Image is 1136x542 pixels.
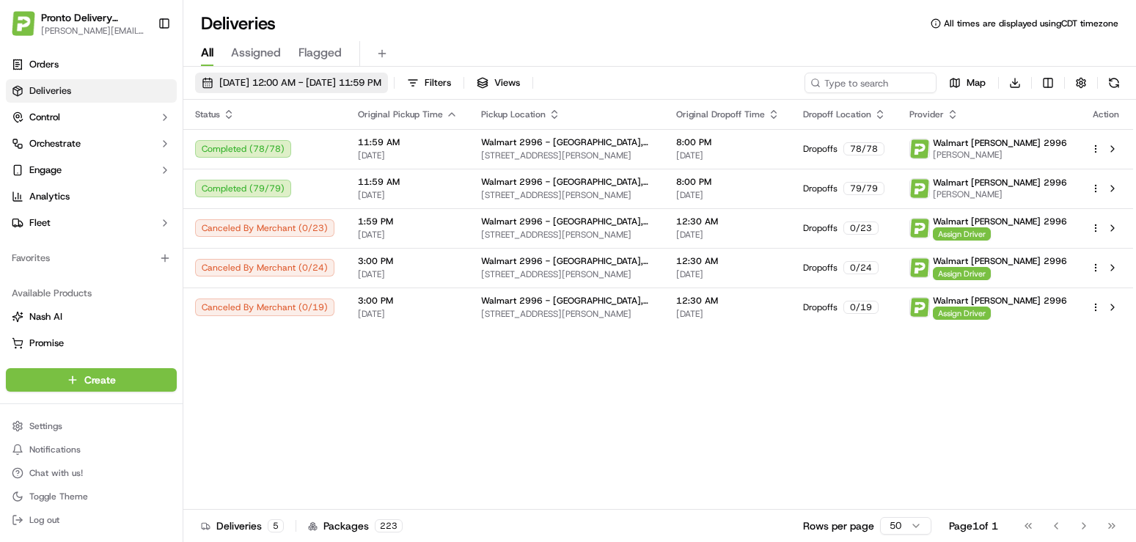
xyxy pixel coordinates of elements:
[29,467,83,479] span: Chat with us!
[231,44,281,62] span: Assigned
[12,337,171,350] a: Promise
[6,282,177,305] div: Available Products
[1091,109,1121,120] div: Action
[676,308,780,320] span: [DATE]
[358,176,458,188] span: 11:59 AM
[201,519,284,533] div: Deliveries
[146,249,177,260] span: Pylon
[29,514,59,526] span: Log out
[358,229,458,241] span: [DATE]
[843,221,879,235] div: 0 / 23
[803,143,838,155] span: Dropoffs
[481,255,653,267] span: Walmart 2996 - [GEOGRAPHIC_DATA], [GEOGRAPHIC_DATA]
[933,188,1067,200] span: [PERSON_NAME]
[358,150,458,161] span: [DATE]
[942,73,992,93] button: Map
[195,109,220,120] span: Status
[843,261,879,274] div: 0 / 24
[676,136,780,148] span: 8:00 PM
[12,11,35,35] img: Pronto Delivery Service
[12,310,171,323] a: Nash AI
[201,12,276,35] h1: Deliveries
[6,6,152,41] button: Pronto Delivery ServicePronto Delivery Service[PERSON_NAME][EMAIL_ADDRESS][DOMAIN_NAME]
[6,368,177,392] button: Create
[676,295,780,307] span: 12:30 AM
[84,373,116,387] span: Create
[29,213,112,227] span: Knowledge Base
[298,44,342,62] span: Flagged
[481,109,546,120] span: Pickup Location
[481,150,653,161] span: [STREET_ADDRESS][PERSON_NAME]
[38,95,264,110] input: Got a question? Start typing here...
[425,76,451,89] span: Filters
[944,18,1118,29] span: All times are displayed using CDT timezone
[29,310,62,323] span: Nash AI
[910,258,929,277] img: profile_internal_provider_pronto_delivery_service_internal.png
[50,155,186,166] div: We're available if you need us!
[933,149,1067,161] span: [PERSON_NAME]
[358,189,458,201] span: [DATE]
[9,207,118,233] a: 📗Knowledge Base
[29,420,62,432] span: Settings
[676,229,780,241] span: [DATE]
[6,158,177,182] button: Engage
[41,25,146,37] button: [PERSON_NAME][EMAIL_ADDRESS][DOMAIN_NAME]
[803,109,871,120] span: Dropoff Location
[15,15,44,44] img: Nash
[933,307,991,320] span: Assign Driver
[139,213,235,227] span: API Documentation
[219,76,381,89] span: [DATE] 12:00 AM - [DATE] 11:59 PM
[29,84,71,98] span: Deliveries
[15,140,41,166] img: 1736555255976-a54dd68f-1ca7-489b-9aae-adbdc363a1c4
[6,416,177,436] button: Settings
[481,176,653,188] span: Walmart 2996 - [GEOGRAPHIC_DATA], [GEOGRAPHIC_DATA]
[676,176,780,188] span: 8:00 PM
[676,109,765,120] span: Original Dropoff Time
[6,486,177,507] button: Toggle Theme
[41,10,146,25] button: Pronto Delivery Service
[910,219,929,238] img: profile_internal_provider_pronto_delivery_service_internal.png
[803,183,838,194] span: Dropoffs
[375,519,403,532] div: 223
[933,295,1067,307] span: Walmart [PERSON_NAME] 2996
[29,111,60,124] span: Control
[201,44,213,62] span: All
[29,337,64,350] span: Promise
[400,73,458,93] button: Filters
[481,295,653,307] span: Walmart 2996 - [GEOGRAPHIC_DATA], [GEOGRAPHIC_DATA]
[6,79,177,103] a: Deliveries
[6,53,177,76] a: Orders
[843,142,884,155] div: 78 / 78
[843,301,879,314] div: 0 / 19
[195,73,388,93] button: [DATE] 12:00 AM - [DATE] 11:59 PM
[805,73,937,93] input: Type to search
[481,268,653,280] span: [STREET_ADDRESS][PERSON_NAME]
[803,301,838,313] span: Dropoffs
[118,207,241,233] a: 💻API Documentation
[358,295,458,307] span: 3:00 PM
[676,216,780,227] span: 12:30 AM
[6,246,177,270] div: Favorites
[470,73,527,93] button: Views
[358,308,458,320] span: [DATE]
[29,444,81,455] span: Notifications
[843,182,884,195] div: 79 / 79
[308,519,403,533] div: Packages
[481,136,653,148] span: Walmart 2996 - [GEOGRAPHIC_DATA], [GEOGRAPHIC_DATA]
[933,255,1067,267] span: Walmart [PERSON_NAME] 2996
[103,248,177,260] a: Powered byPylon
[358,216,458,227] span: 1:59 PM
[268,519,284,532] div: 5
[494,76,520,89] span: Views
[481,229,653,241] span: [STREET_ADDRESS][PERSON_NAME]
[50,140,241,155] div: Start new chat
[29,164,62,177] span: Engage
[933,267,991,280] span: Assign Driver
[803,222,838,234] span: Dropoffs
[1104,73,1124,93] button: Refresh
[6,106,177,129] button: Control
[909,109,944,120] span: Provider
[910,179,929,198] img: profile_internal_provider_pronto_delivery_service_internal.png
